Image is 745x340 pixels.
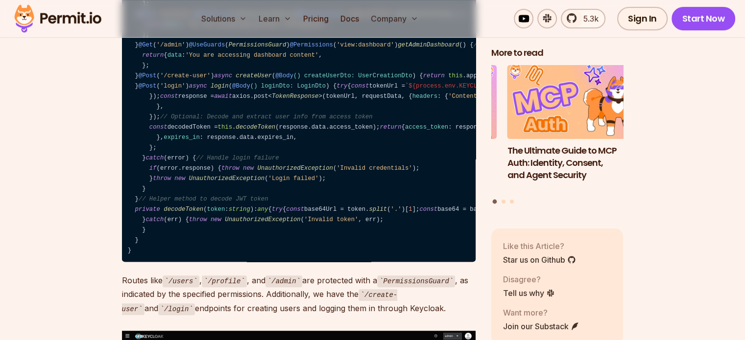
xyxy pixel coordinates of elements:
span: @Post [139,83,157,90]
span: getAdminDashboard [398,42,459,48]
span: decodeToken [164,206,203,213]
span: '.' [391,206,402,213]
code: /profile [202,275,247,287]
span: // Helper method to decode JWT token [139,196,268,203]
a: Tell us why [503,287,555,299]
span: split [369,206,387,213]
span: const [351,83,369,90]
span: data [168,52,182,59]
button: Go to slide 1 [493,200,497,204]
span: ${process.env.KEYCLOAK_AUTH_URL} [409,83,524,90]
span: async [214,72,232,79]
span: any [257,206,268,213]
span: private [135,206,160,213]
span: this [448,72,462,79]
span: UnauthorizedException [189,175,264,182]
span: const [286,206,304,213]
span: login [211,83,229,90]
code: PermissionsGuard [377,275,455,287]
span: 'view:dashboard' [336,42,394,48]
span: '/create-user' [160,72,211,79]
span: throw [153,175,171,182]
span: access_token [329,124,372,131]
span: access_token [405,124,448,131]
a: The Ultimate Guide to MCP Auth: Identity, Consent, and Agent SecurityThe Ultimate Guide to MCP Au... [507,65,640,194]
span: data [240,134,254,141]
span: return [423,72,445,79]
a: Docs [336,9,363,28]
img: The Ultimate Guide to MCP Auth: Identity, Consent, and Agent Security [507,65,640,139]
span: 'Login failed' [268,175,319,182]
span: UnauthorizedException [257,165,333,172]
span: return [380,124,401,131]
button: Company [367,9,422,28]
span: @Permissions [290,42,333,48]
button: Go to slide 3 [510,200,514,204]
li: 3 of 3 [364,65,497,194]
span: const [419,206,437,213]
span: // Handle login failure [196,155,279,161]
span: 5.3k [577,13,599,24]
li: 1 of 3 [507,65,640,194]
span: 1 [409,206,412,213]
p: Like this Article? [503,240,576,252]
span: string [229,206,250,213]
span: catch [146,155,164,161]
span: data [312,124,326,131]
button: Go to slide 2 [502,200,505,204]
span: appService [466,72,503,79]
span: () createUserDto: UserCreationDto [275,72,412,79]
span: 'Invalid token' [304,216,358,223]
a: Sign In [617,7,668,30]
h3: The Ultimate Guide to MCP Auth: Identity, Consent, and Agent Security [507,145,640,181]
span: new [211,216,221,223]
span: response [182,165,211,172]
h2: More to read [491,47,624,59]
span: if [149,165,157,172]
span: // Optional: Decode and extract user info from access token [160,113,373,120]
a: 5.3k [561,9,605,28]
span: const [149,124,168,131]
span: // This route requires 'view:dashboard' permissions [474,42,657,48]
a: Start Now [672,7,736,30]
p: Disagree? [503,273,555,285]
a: Join our Substack [503,320,579,332]
h3: Human-in-the-Loop for AI Agents: Best Practices, Frameworks, Use Cases, and Demo [364,145,497,193]
p: Want more? [503,307,579,318]
span: decodeToken [236,124,275,131]
img: Human-in-the-Loop for AI Agents: Best Practices, Frameworks, Use Cases, and Demo [364,65,497,139]
span: headers [412,93,437,100]
span: throw [221,165,240,172]
code: /users [163,275,199,287]
span: token [207,206,225,213]
a: Star us on Github [503,254,576,266]
code: /create-user [122,289,398,315]
span: @UseGuards [189,42,225,48]
span: 'Content-Type' [448,93,499,100]
code: /admin [265,275,302,287]
img: Permit logo [10,2,106,35]
span: throw [189,216,207,223]
span: 'You are accessing dashboard content' [185,52,318,59]
span: expires_in [164,134,200,141]
div: Posts [491,65,624,205]
span: post [254,93,268,100]
span: await [214,93,232,100]
span: UnauthorizedException [225,216,300,223]
span: catch [146,216,164,223]
span: async [189,83,207,90]
span: @Get [139,42,153,48]
span: new [243,165,254,172]
span: @Body [232,83,250,90]
button: Learn [255,9,295,28]
span: PermissionsGuard [229,42,287,48]
span: @Body [275,72,293,79]
button: Solutions [197,9,251,28]
code: /login [158,303,195,315]
span: try [272,206,283,213]
span: new [174,175,185,182]
span: createUser [236,72,272,79]
span: return [142,52,164,59]
span: const [160,93,178,100]
span: '/admin' [157,42,186,48]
